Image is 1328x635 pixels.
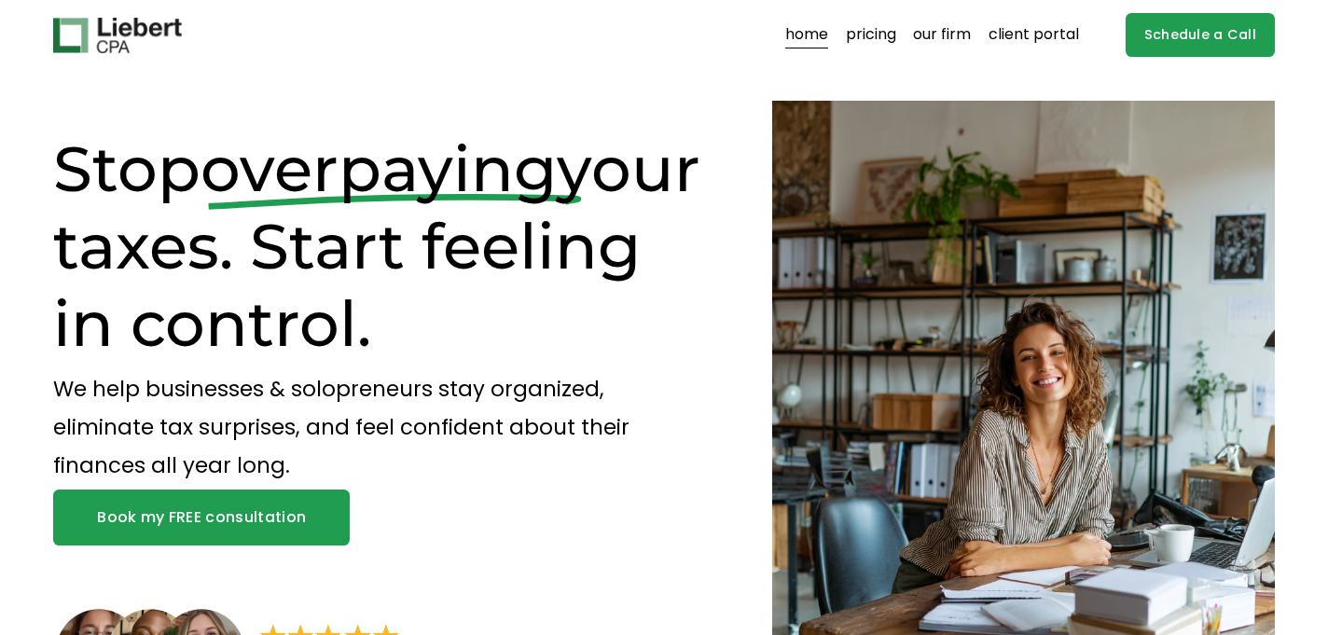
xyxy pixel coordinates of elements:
[53,131,710,363] h1: Stop your taxes. Start feeling in control.
[785,21,828,50] a: home
[913,21,971,50] a: our firm
[53,18,182,53] img: Liebert CPA
[1126,13,1275,57] a: Schedule a Call
[846,21,896,50] a: pricing
[201,131,557,207] span: overpaying
[53,370,710,485] p: We help businesses & solopreneurs stay organized, eliminate tax surprises, and feel confident abo...
[989,21,1079,50] a: client portal
[53,490,350,545] a: Book my FREE consultation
